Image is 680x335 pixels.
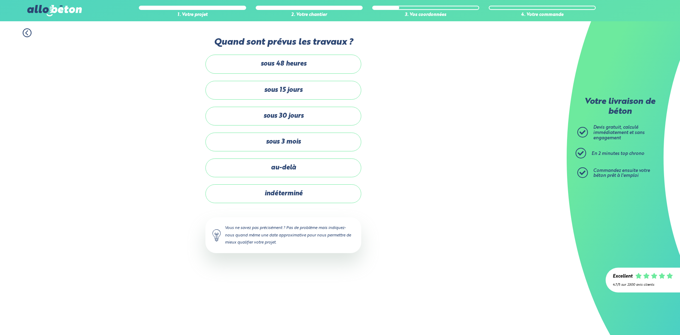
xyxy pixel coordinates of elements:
iframe: Help widget launcher [617,307,672,327]
div: 3. Vos coordonnées [372,12,479,18]
div: 4. Votre commande [489,12,596,18]
label: au-delà [205,158,361,177]
div: 2. Votre chantier [256,12,363,18]
label: sous 30 jours [205,107,361,125]
div: Vous ne savez pas précisément ? Pas de problème mais indiquez-nous quand même une date approximat... [205,217,361,253]
label: Quand sont prévus les travaux ? [205,37,361,48]
label: sous 15 jours [205,81,361,100]
img: allobéton [27,5,82,16]
label: sous 48 heures [205,55,361,73]
label: indéterminé [205,184,361,203]
div: 1. Votre projet [139,12,246,18]
label: sous 3 mois [205,133,361,151]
